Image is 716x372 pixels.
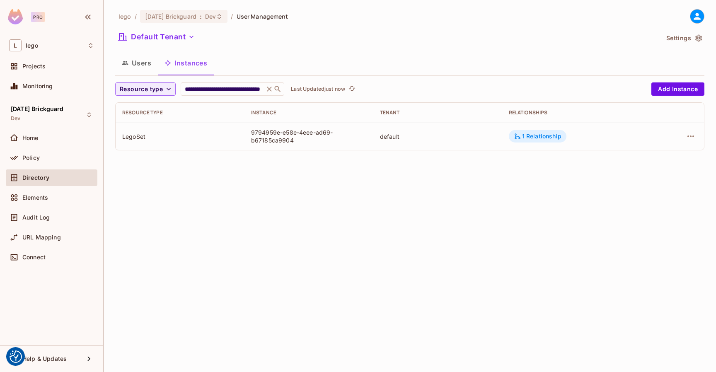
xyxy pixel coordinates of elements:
[9,39,22,51] span: L
[122,133,238,140] div: LegoSet
[26,42,38,49] span: Workspace: lego
[347,84,357,94] button: refresh
[22,254,46,261] span: Connect
[10,350,22,363] img: Revisit consent button
[31,12,45,22] div: Pro
[22,234,61,241] span: URL Mapping
[22,155,40,161] span: Policy
[514,133,561,140] div: 1 Relationship
[231,12,233,20] li: /
[251,109,367,116] div: Instance
[11,106,64,112] span: [DATE] Brickguard
[22,214,50,221] span: Audit Log
[291,86,345,92] p: Last Updated just now
[380,133,496,140] div: default
[115,53,158,73] button: Users
[22,355,67,362] span: Help & Updates
[651,82,704,96] button: Add Instance
[22,63,46,70] span: Projects
[120,84,163,94] span: Resource type
[348,85,356,93] span: refresh
[145,12,196,20] span: [DATE] Brickguard
[251,128,367,144] div: 9794959e-e58e-4eee-ad69-b67185ca9904
[199,13,202,20] span: :
[663,31,704,45] button: Settings
[22,174,49,181] span: Directory
[10,350,22,363] button: Consent Preferences
[11,115,20,122] span: Dev
[22,83,53,89] span: Monitoring
[158,53,214,73] button: Instances
[8,9,23,24] img: SReyMgAAAABJRU5ErkJggg==
[115,30,198,43] button: Default Tenant
[122,109,238,116] div: Resource type
[135,12,137,20] li: /
[380,109,496,116] div: Tenant
[509,109,643,116] div: Relationships
[237,12,288,20] span: User Management
[22,135,39,141] span: Home
[205,12,216,20] span: Dev
[119,12,131,20] span: the active workspace
[345,84,357,94] span: Click to refresh data
[115,82,176,96] button: Resource type
[22,194,48,201] span: Elements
